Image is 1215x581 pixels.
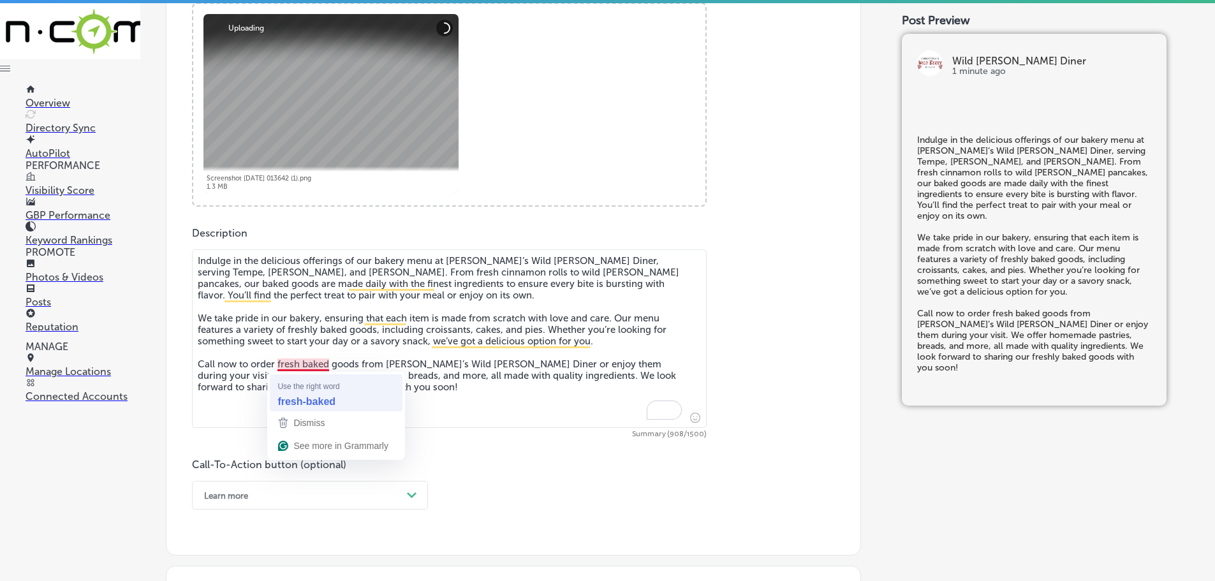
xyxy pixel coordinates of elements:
[684,409,700,425] span: Insert emoji
[193,4,284,16] a: Powered by PQINA
[204,490,248,500] div: Learn more
[952,66,1151,77] p: 1 minute ago
[26,246,140,258] p: PROMOTE
[26,159,140,172] p: PERFORMANCE
[192,249,707,428] textarea: To enrich screen reader interactions, please activate Accessibility in Grammarly extension settings
[26,365,140,378] p: Manage Locations
[26,296,140,308] p: Posts
[26,110,140,134] a: Directory Sync
[192,459,346,471] label: Call-To-Action button (optional)
[26,284,140,308] a: Posts
[26,271,140,283] p: Photos & Videos
[26,209,140,221] p: GBP Performance
[26,378,140,402] a: Connected Accounts
[26,147,140,159] p: AutoPilot
[902,13,1189,27] div: Post Preview
[26,259,140,283] a: Photos & Videos
[917,50,943,76] img: logo
[26,172,140,196] a: Visibility Score
[26,234,140,246] p: Keyword Rankings
[192,430,707,438] span: Summary (908/1500)
[952,56,1151,66] p: Wild [PERSON_NAME] Diner
[26,85,140,109] a: Overview
[26,135,140,159] a: AutoPilot
[26,197,140,221] a: GBP Performance
[26,309,140,333] a: Reputation
[26,390,140,402] p: Connected Accounts
[26,222,140,246] a: Keyword Rankings
[26,353,140,378] a: Manage Locations
[26,97,140,109] p: Overview
[26,341,140,353] p: MANAGE
[26,184,140,196] p: Visibility Score
[917,135,1151,373] h5: Indulge in the delicious offerings of our bakery menu at [PERSON_NAME]’s Wild [PERSON_NAME] Diner...
[26,321,140,333] p: Reputation
[192,227,247,239] label: Description
[26,122,140,134] p: Directory Sync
